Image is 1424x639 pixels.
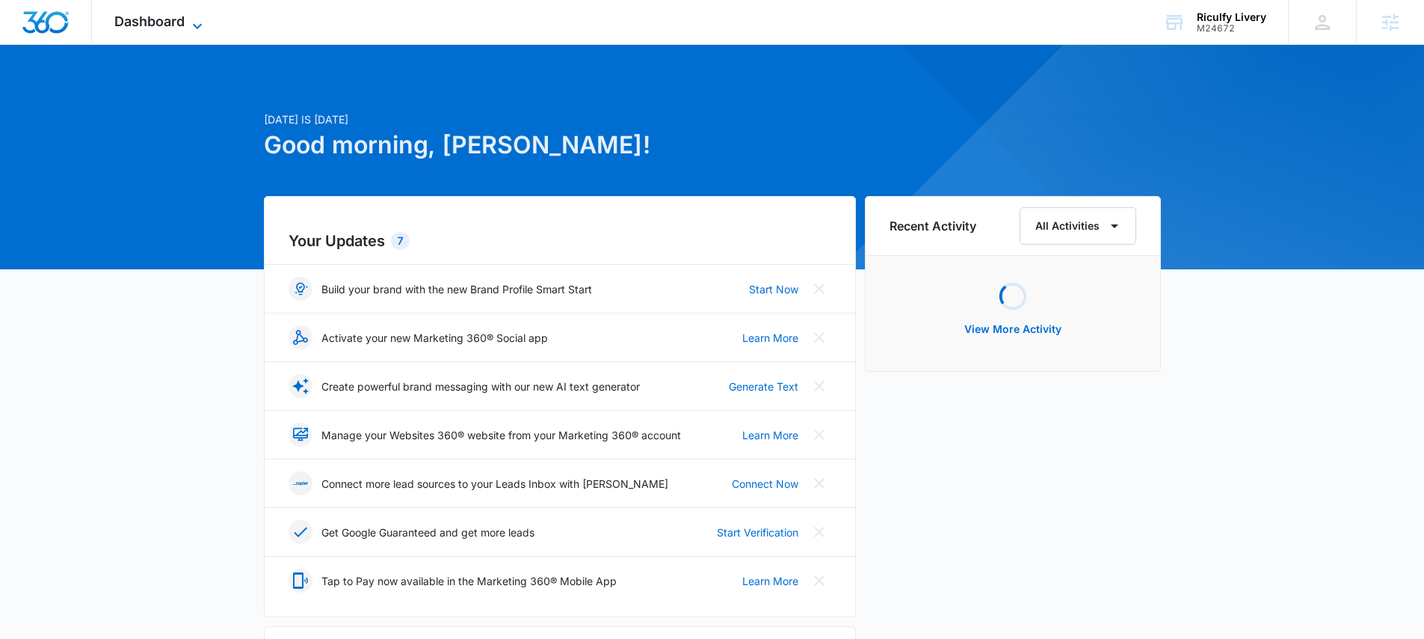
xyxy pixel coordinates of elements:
[321,330,548,346] p: Activate your new Marketing 360® Social app
[729,379,798,394] a: Generate Text
[807,277,831,301] button: Close
[807,520,831,544] button: Close
[742,427,798,443] a: Learn More
[807,471,831,495] button: Close
[807,423,831,447] button: Close
[807,569,831,593] button: Close
[807,374,831,398] button: Close
[264,111,856,127] p: [DATE] is [DATE]
[1020,207,1136,245] button: All Activities
[742,330,798,346] a: Learn More
[1197,11,1266,23] div: account name
[742,573,798,589] a: Learn More
[1197,23,1266,34] div: account id
[321,525,534,540] p: Get Google Guaranteed and get more leads
[289,230,831,252] h2: Your Updates
[264,127,856,163] h1: Good morning, [PERSON_NAME]!
[717,525,798,540] a: Start Verification
[949,311,1076,347] button: View More Activity
[321,573,617,589] p: Tap to Pay now available in the Marketing 360® Mobile App
[807,325,831,349] button: Close
[890,217,976,235] h6: Recent Activity
[732,476,798,492] a: Connect Now
[114,13,185,29] span: Dashboard
[321,476,668,492] p: Connect more lead sources to your Leads Inbox with [PERSON_NAME]
[321,427,681,443] p: Manage your Websites 360® website from your Marketing 360® account
[321,379,640,394] p: Create powerful brand messaging with our new AI text generator
[391,232,410,250] div: 7
[321,281,592,297] p: Build your brand with the new Brand Profile Smart Start
[749,281,798,297] a: Start Now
